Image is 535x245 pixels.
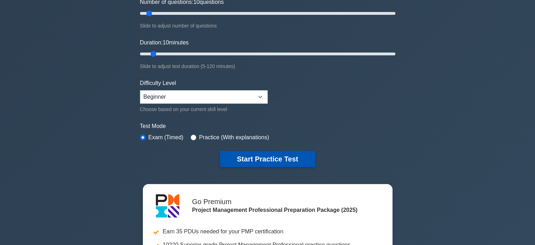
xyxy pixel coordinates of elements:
label: Test Mode [140,122,395,130]
label: Practice (With explanations) [199,133,269,142]
label: Exam (Timed) [148,133,184,142]
div: Slide to adjust number of questions [140,22,395,30]
div: Slide to adjust test duration (5-120 minutes) [140,62,395,71]
button: Start Practice Test [220,151,315,167]
span: 10 [163,39,169,45]
label: Duration: minutes [140,38,189,47]
div: Choose based on your current skill level [140,105,268,114]
label: Difficulty Level [140,79,176,87]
